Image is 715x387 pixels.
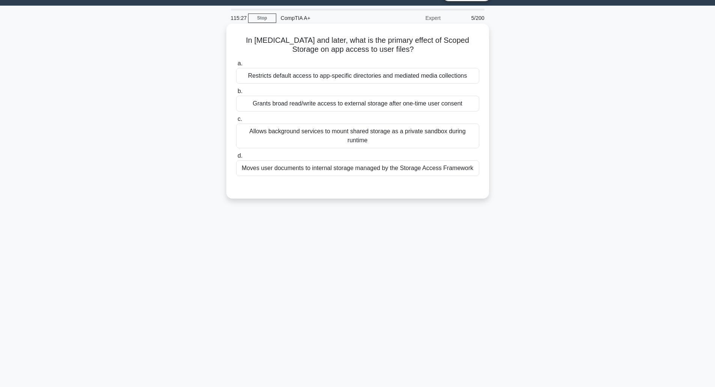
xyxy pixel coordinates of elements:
span: c. [238,116,242,122]
div: Expert [379,11,445,26]
a: Stop [248,14,276,23]
div: Restricts default access to app-specific directories and mediated media collections [236,68,479,84]
h5: In [MEDICAL_DATA] and later, what is the primary effect of Scoped Storage on app access to user f... [235,36,480,54]
span: a. [238,60,242,66]
div: Allows background services to mount shared storage as a private sandbox during runtime [236,123,479,148]
span: d. [238,152,242,159]
div: Moves user documents to internal storage managed by the Storage Access Framework [236,160,479,176]
span: b. [238,88,242,94]
div: Grants broad read/write access to external storage after one-time user consent [236,96,479,111]
div: CompTIA A+ [276,11,379,26]
div: 5/200 [445,11,489,26]
div: 115:27 [226,11,248,26]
